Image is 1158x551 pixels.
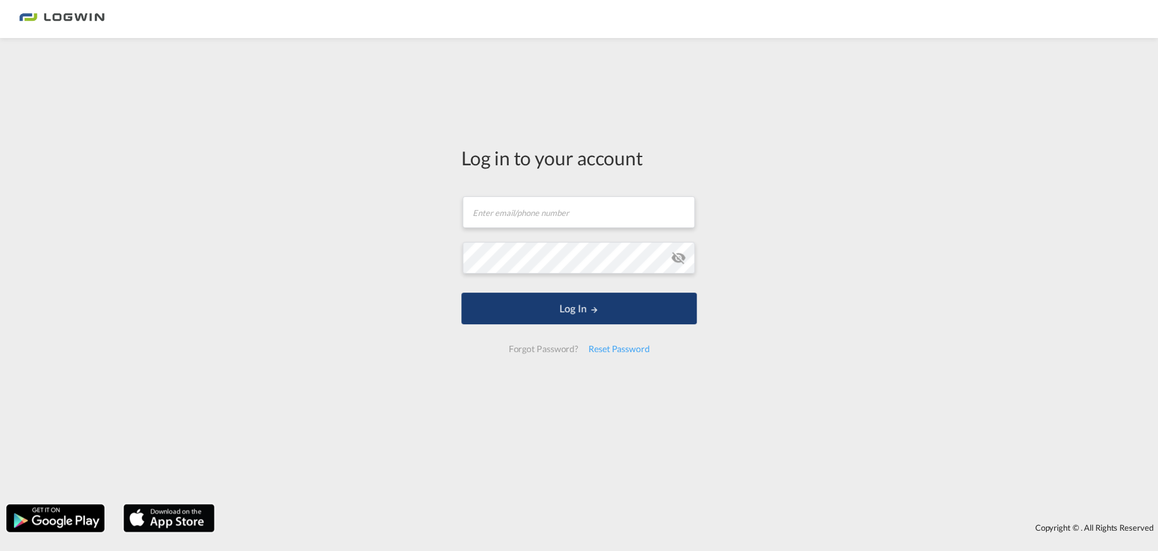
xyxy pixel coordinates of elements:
input: Enter email/phone number [463,196,695,228]
img: google.png [5,503,106,533]
div: Log in to your account [461,144,697,171]
img: apple.png [122,503,216,533]
div: Copyright © . All Rights Reserved [221,517,1158,538]
div: Reset Password [583,338,655,360]
md-icon: icon-eye-off [671,250,686,265]
img: 2761ae10d95411efa20a1f5e0282d2d7.png [19,5,104,34]
button: LOGIN [461,293,697,324]
div: Forgot Password? [503,338,583,360]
